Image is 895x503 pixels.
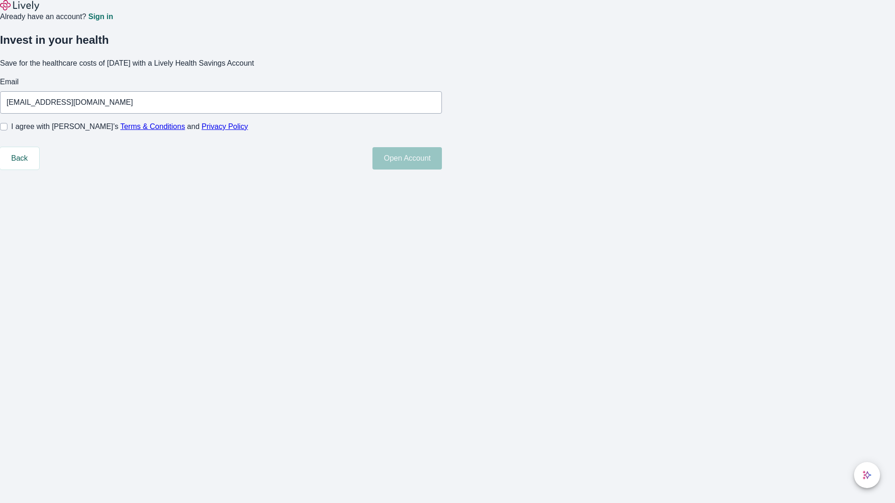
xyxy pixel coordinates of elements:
button: chat [854,462,880,488]
a: Terms & Conditions [120,122,185,130]
a: Sign in [88,13,113,20]
svg: Lively AI Assistant [862,470,872,480]
span: I agree with [PERSON_NAME]’s and [11,121,248,132]
a: Privacy Policy [202,122,248,130]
